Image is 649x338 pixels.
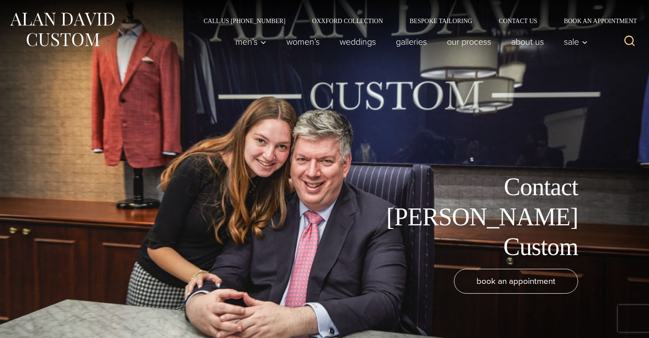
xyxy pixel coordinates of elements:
[477,275,555,287] span: book an appointment
[330,33,386,51] a: weddings
[190,18,640,24] nav: Secondary Navigation
[437,33,501,51] a: Our Process
[501,33,554,51] a: About Us
[190,18,299,24] a: Call Us [PHONE_NUMBER]
[619,31,640,52] button: View Search Form
[396,18,485,24] a: Bespoke Tailoring
[564,37,588,46] span: Sale
[454,269,578,294] a: book an appointment
[277,33,330,51] a: Women’s
[485,18,551,24] a: Contact Us
[386,33,437,51] a: Galleries
[226,33,593,51] nav: Primary Navigation
[551,18,640,24] a: Book an Appointment
[299,18,396,24] a: Oxxford Collection
[235,37,266,46] span: Men’s
[9,10,115,49] img: Alan David Custom
[379,172,578,262] h1: Contact [PERSON_NAME] Custom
